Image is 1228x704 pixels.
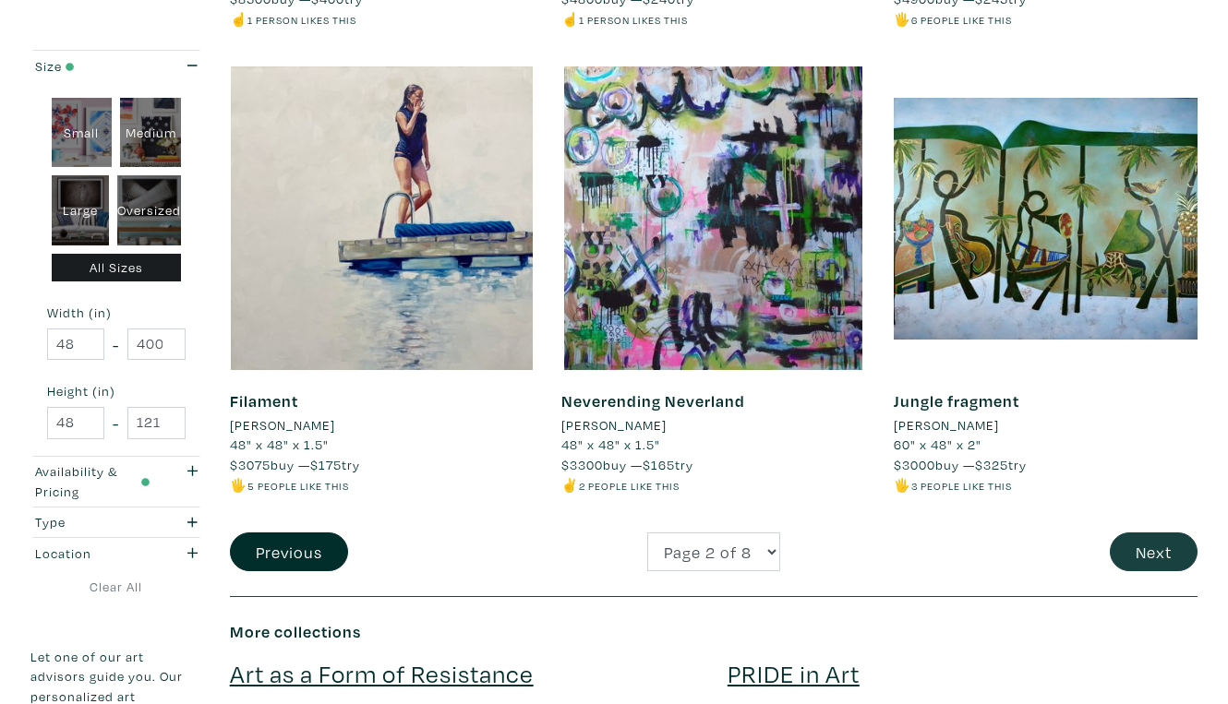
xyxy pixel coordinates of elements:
span: 60" x 48" x 2" [894,436,981,453]
a: Clear All [30,577,202,597]
li: ☝️ [230,9,534,30]
span: 48" x 48" x 1.5" [230,436,329,453]
div: Large [52,175,110,245]
div: Location [35,543,150,564]
span: $3300 [561,456,603,473]
button: Previous [230,532,348,572]
a: Neverending Neverland [561,390,745,412]
button: Next [1110,532,1198,572]
li: 🖐️ [894,9,1198,30]
div: Small [52,98,113,168]
div: Availability & Pricing [35,461,150,501]
a: [PERSON_NAME] [894,415,1198,436]
span: $3000 [894,456,935,473]
span: - [113,332,119,357]
div: Type [35,512,150,532]
small: 5 people like this [247,479,349,493]
span: 48" x 48" x 1.5" [561,436,660,453]
div: All Sizes [52,254,182,282]
span: buy — try [894,456,1027,473]
a: [PERSON_NAME] [230,415,534,436]
span: $3075 [230,456,271,473]
span: $175 [310,456,342,473]
small: Height (in) [47,385,186,398]
li: 🖐️ [894,475,1198,495]
a: Art as a Form of Resistance [230,657,534,689]
a: Filament [230,390,298,412]
button: Location [30,538,202,568]
li: 🖐️ [230,475,534,495]
small: Width (in) [47,306,186,319]
span: - [113,411,119,436]
a: [PERSON_NAME] [561,415,865,436]
button: Type [30,507,202,538]
div: Medium [120,98,181,168]
span: buy — try [561,456,693,473]
small: 2 people like this [579,479,680,493]
li: ✌️ [561,475,865,495]
span: $165 [643,456,675,473]
small: 1 person likes this [247,13,356,27]
span: buy — try [230,456,360,473]
button: Size [30,51,202,81]
li: [PERSON_NAME] [561,415,667,436]
li: [PERSON_NAME] [230,415,335,436]
li: ☝️ [561,9,865,30]
button: Availability & Pricing [30,457,202,507]
a: Jungle fragment [894,390,1019,412]
small: 1 person likes this [579,13,688,27]
small: 6 people like this [911,13,1012,27]
div: Size [35,56,150,77]
span: $325 [975,456,1008,473]
h6: More collections [230,622,1198,642]
a: PRIDE in Art [728,657,860,689]
li: [PERSON_NAME] [894,415,999,436]
small: 3 people like this [911,479,1012,493]
div: Oversized [117,175,181,245]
